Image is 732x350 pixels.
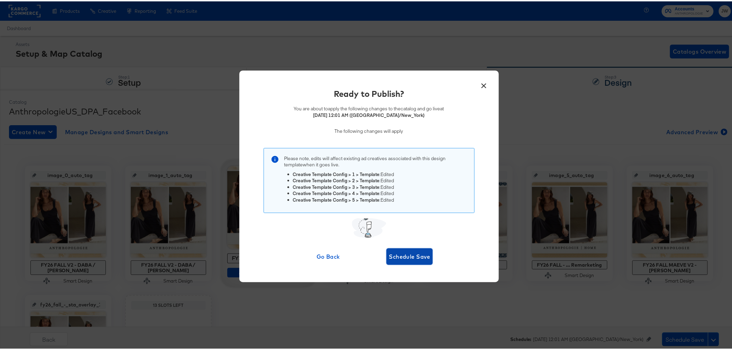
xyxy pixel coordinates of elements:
[293,170,380,176] strong: Creative Template Config > 1 > Template
[293,189,380,195] strong: Creative Template Config > 4 > Template
[478,76,490,89] button: ×
[313,111,425,117] strong: [DATE] 12:01 AM ([GEOGRAPHIC_DATA]/New_York)
[293,195,467,202] li: : Edited
[293,170,467,176] li: : Edited
[308,250,349,260] span: Go Back
[334,86,404,98] div: Ready to Publish?
[293,183,380,189] strong: Creative Template Config > 3 > Template
[293,183,467,189] li: : Edited
[293,195,380,202] strong: Creative Template Config > 5 > Template
[293,176,380,182] strong: Creative Template Config > 2 > Template
[305,247,352,264] button: Go Back
[284,154,467,167] p: Please note, edits will affect existing ad creatives associated with this design template when it...
[294,127,444,133] p: The following changes will apply
[386,247,433,264] button: Schedule Save
[293,176,467,183] li: : Edited
[293,189,467,195] li: : Edited
[294,104,444,117] p: You are about to apply the following changes to the catalog and go live at
[389,250,430,260] span: Schedule Save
